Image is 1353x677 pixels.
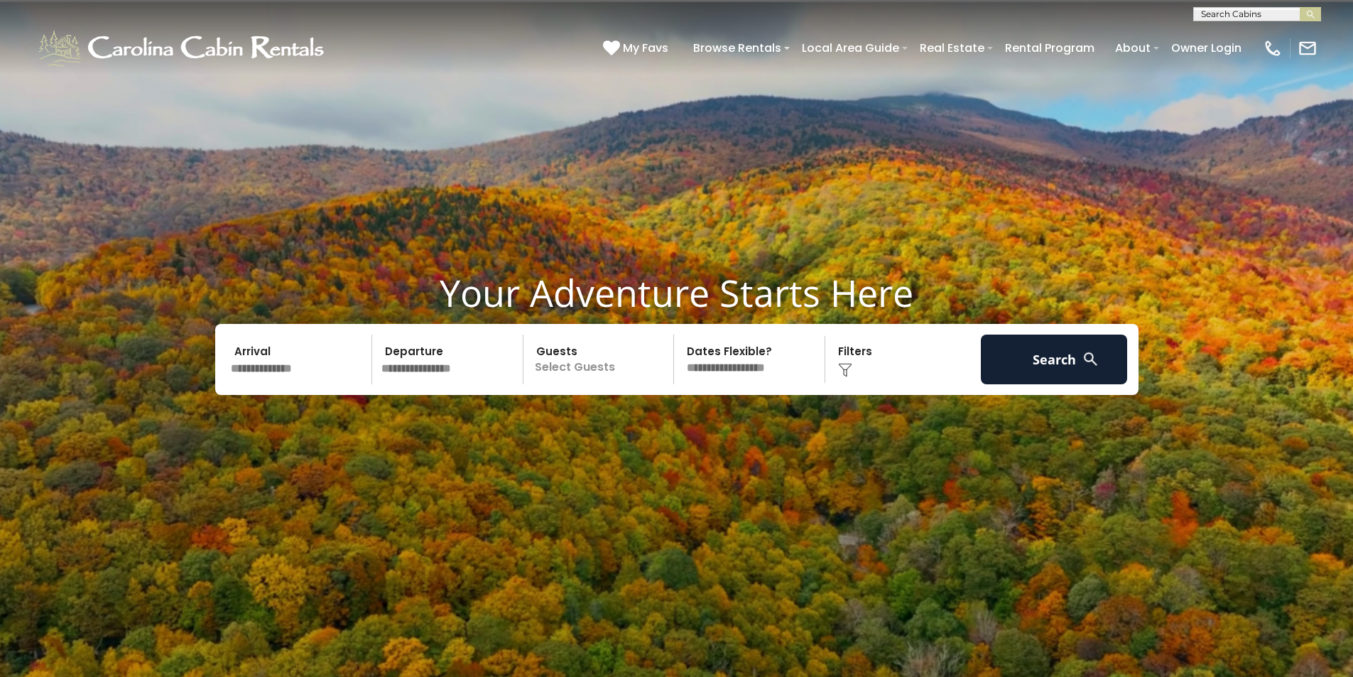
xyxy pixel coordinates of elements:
[1263,38,1283,58] img: phone-regular-white.png
[603,39,672,58] a: My Favs
[838,363,852,377] img: filter--v1.png
[1164,36,1249,60] a: Owner Login
[686,36,788,60] a: Browse Rentals
[1082,350,1099,368] img: search-regular-white.png
[528,335,674,384] p: Select Guests
[795,36,906,60] a: Local Area Guide
[11,271,1342,315] h1: Your Adventure Starts Here
[998,36,1102,60] a: Rental Program
[36,27,330,70] img: White-1-1-2.png
[981,335,1128,384] button: Search
[623,39,668,57] span: My Favs
[913,36,991,60] a: Real Estate
[1108,36,1158,60] a: About
[1298,38,1317,58] img: mail-regular-white.png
